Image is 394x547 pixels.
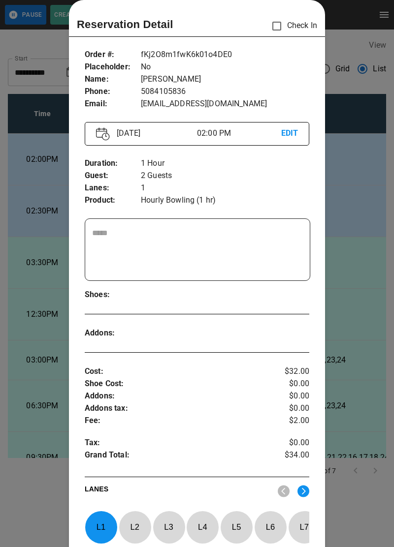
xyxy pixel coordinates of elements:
p: 02:00 PM [197,127,281,139]
p: $0.00 [272,402,309,415]
p: [DATE] [113,127,197,139]
p: Cost : [85,365,272,378]
p: $34.00 [272,449,309,464]
p: Fee : [85,415,272,427]
p: 1 Hour [141,157,309,170]
p: LANES [85,484,270,498]
p: Order # : [85,49,141,61]
p: Placeholder : [85,61,141,73]
p: Product : [85,194,141,207]
p: L 5 [220,516,253,539]
p: 2 Guests [141,170,309,182]
p: Addons tax : [85,402,272,415]
p: L 6 [254,516,287,539]
p: [EMAIL_ADDRESS][DOMAIN_NAME] [141,98,309,110]
img: nav_left.svg [278,485,290,497]
p: [PERSON_NAME] [141,73,309,86]
p: Phone : [85,86,141,98]
p: No [141,61,309,73]
p: $2.00 [272,415,309,427]
p: L 1 [85,516,117,539]
p: Check In [266,16,317,36]
p: EDIT [281,127,298,140]
p: $0.00 [272,390,309,402]
p: Shoe Cost : [85,378,272,390]
p: Shoes : [85,289,141,301]
p: $0.00 [272,378,309,390]
p: L 4 [186,516,219,539]
p: L 7 [288,516,321,539]
p: $32.00 [272,365,309,378]
p: Hourly Bowling (1 hr) [141,194,309,207]
p: Addons : [85,327,141,339]
p: $0.00 [272,437,309,449]
img: Vector [96,127,110,141]
p: Duration : [85,157,141,170]
p: Guest : [85,170,141,182]
img: right.svg [297,485,309,497]
p: 5084105836 [141,86,309,98]
p: Tax : [85,437,272,449]
p: Email : [85,98,141,110]
p: fKj2O8m1fwK6k01o4DE0 [141,49,309,61]
p: L 2 [119,516,151,539]
p: Reservation Detail [77,16,173,32]
p: Grand Total : [85,449,272,464]
p: Name : [85,73,141,86]
p: 1 [141,182,309,194]
p: Lanes : [85,182,141,194]
p: Addons : [85,390,272,402]
p: L 3 [153,516,185,539]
